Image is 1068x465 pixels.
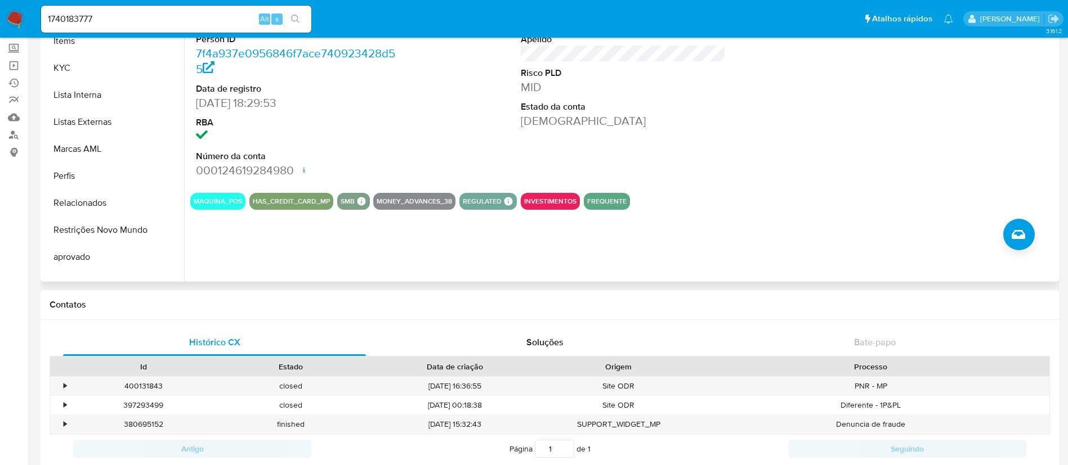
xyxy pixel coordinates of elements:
button: Antigo [73,440,311,458]
input: Pesquise usuários ou casos... [41,12,311,26]
span: s [275,13,279,24]
dt: Número da conta [196,150,401,162]
span: Página de [510,440,591,458]
div: • [64,381,66,391]
dt: Estado da conta [521,101,726,113]
div: PNR - MP [692,377,1049,395]
div: closed [217,377,365,395]
div: 380695152 [70,415,217,434]
button: Perfis [43,162,184,189]
div: Site ODR [545,377,692,395]
div: • [64,400,66,410]
dt: RBA [196,116,401,129]
dd: MID [521,79,726,95]
div: • [64,419,66,430]
button: Marcas AML [43,136,184,162]
div: Data de criação [373,361,537,372]
div: finished [217,415,365,434]
div: [DATE] 16:36:55 [365,377,545,395]
h1: Contatos [50,299,1050,310]
div: Origem [553,361,685,372]
div: SUPPORT_WIDGET_MP [545,415,692,434]
span: Bate-papo [854,336,896,349]
div: [DATE] 00:18:38 [365,396,545,414]
div: closed [217,396,365,414]
button: Seguindo [788,440,1026,458]
div: Denuncia de fraude [692,415,1049,434]
a: Sair [1048,13,1060,25]
div: Processo [700,361,1042,372]
dt: Risco PLD [521,67,726,79]
span: Alt [260,13,269,24]
dt: Data de registro [196,83,401,95]
dd: [DEMOGRAPHIC_DATA] [521,113,726,129]
button: aprovadores [43,270,184,297]
span: Atalhos rápidos [872,13,932,25]
button: Relacionados [43,189,184,216]
button: Items [43,28,184,55]
div: 397293499 [70,396,217,414]
div: Diferente - 1P&PL [692,396,1049,414]
a: 7f4a937e0956846f7ace740923428d55 [196,45,395,77]
div: Site ODR [545,396,692,414]
dd: [DATE] 18:29:53 [196,95,401,111]
dt: Person ID [196,33,401,46]
dd: 000124619284980 [196,162,401,178]
div: Id [78,361,209,372]
div: Estado [225,361,357,372]
span: 1 [588,443,591,454]
button: KYC [43,55,184,82]
button: Lista Interna [43,82,184,109]
p: adriano.brito@mercadolivre.com [980,13,1044,24]
span: 3.161.2 [1046,26,1062,35]
div: 400131843 [70,377,217,395]
dt: Apelido [521,33,726,46]
button: aprovado [43,243,184,270]
span: Histórico CX [189,336,240,349]
button: search-icon [284,11,307,27]
span: Soluções [526,336,564,349]
a: Notificações [944,14,953,24]
div: [DATE] 15:32:43 [365,415,545,434]
button: Listas Externas [43,109,184,136]
button: Restrições Novo Mundo [43,216,184,243]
